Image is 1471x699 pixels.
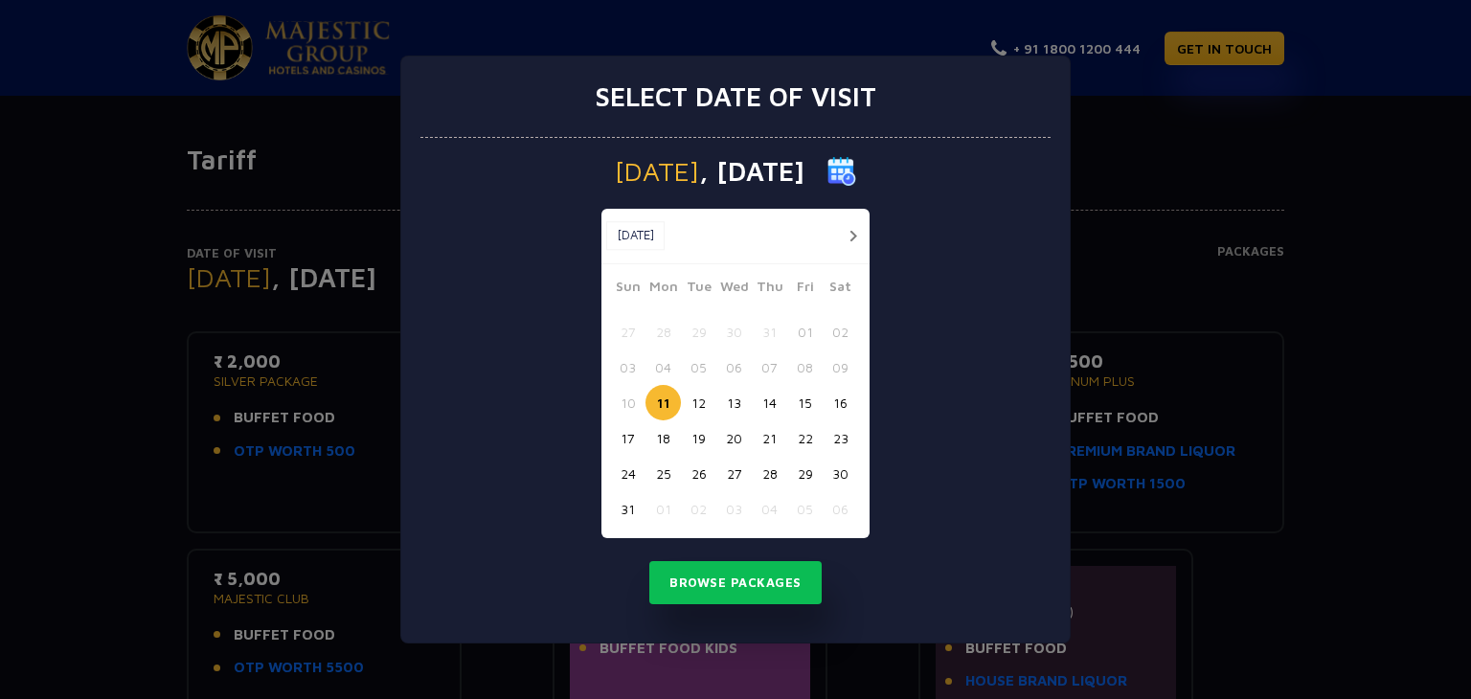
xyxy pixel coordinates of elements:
[645,314,681,349] button: 28
[716,385,752,420] button: 13
[645,420,681,456] button: 18
[645,456,681,491] button: 25
[752,385,787,420] button: 14
[610,456,645,491] button: 24
[823,385,858,420] button: 16
[787,491,823,527] button: 05
[752,276,787,303] span: Thu
[823,456,858,491] button: 30
[787,385,823,420] button: 15
[681,420,716,456] button: 19
[615,158,699,185] span: [DATE]
[716,314,752,349] button: 30
[681,349,716,385] button: 05
[716,456,752,491] button: 27
[827,157,856,186] img: calender icon
[823,491,858,527] button: 06
[681,456,716,491] button: 26
[610,420,645,456] button: 17
[716,276,752,303] span: Wed
[716,349,752,385] button: 06
[645,349,681,385] button: 04
[787,276,823,303] span: Fri
[823,276,858,303] span: Sat
[681,385,716,420] button: 12
[645,385,681,420] button: 11
[752,456,787,491] button: 28
[699,158,804,185] span: , [DATE]
[787,456,823,491] button: 29
[752,349,787,385] button: 07
[610,349,645,385] button: 03
[681,276,716,303] span: Tue
[787,349,823,385] button: 08
[649,561,822,605] button: Browse Packages
[606,221,665,250] button: [DATE]
[610,491,645,527] button: 31
[681,491,716,527] button: 02
[716,420,752,456] button: 20
[610,314,645,349] button: 27
[823,420,858,456] button: 23
[716,491,752,527] button: 03
[681,314,716,349] button: 29
[610,385,645,420] button: 10
[645,491,681,527] button: 01
[595,80,876,113] h3: Select date of visit
[823,314,858,349] button: 02
[787,314,823,349] button: 01
[752,491,787,527] button: 04
[787,420,823,456] button: 22
[752,420,787,456] button: 21
[645,276,681,303] span: Mon
[752,314,787,349] button: 31
[823,349,858,385] button: 09
[610,276,645,303] span: Sun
